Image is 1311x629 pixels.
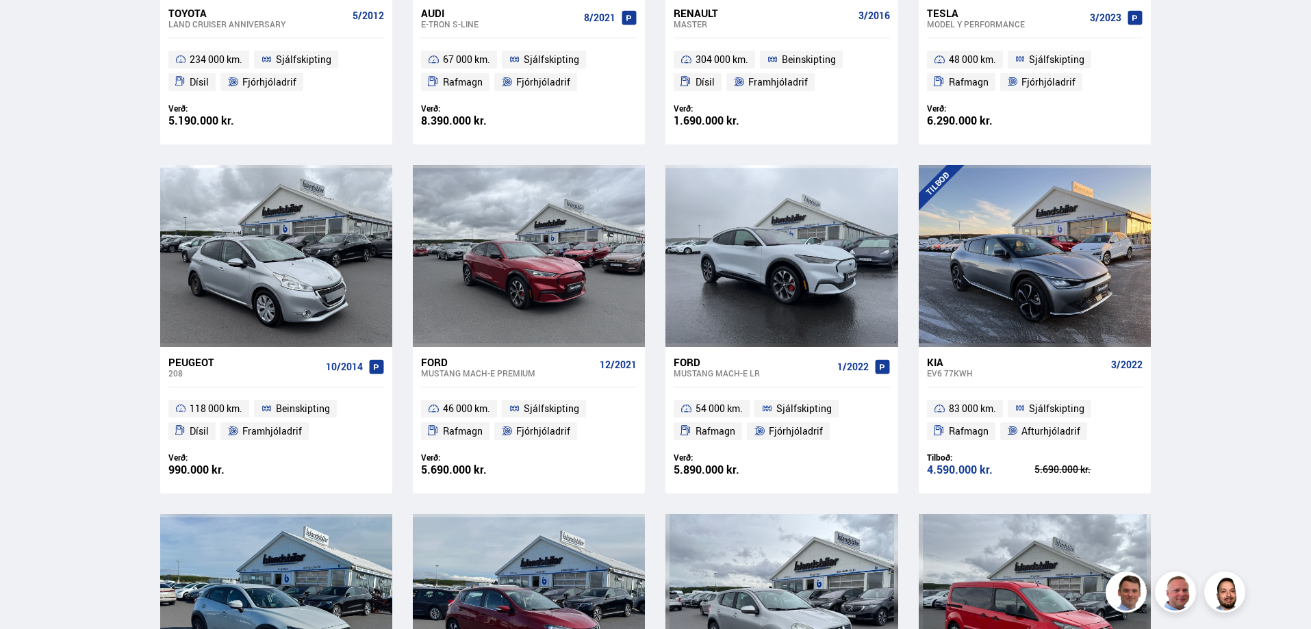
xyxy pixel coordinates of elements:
span: Afturhjóladrif [1021,423,1080,439]
span: 1/2022 [837,361,869,372]
span: Fjórhjóladrif [769,423,823,439]
div: Verð: [168,103,277,114]
span: 3/2016 [858,10,890,21]
button: Open LiveChat chat widget [11,5,52,47]
span: Sjálfskipting [524,400,579,417]
div: Tilboð: [927,452,1035,463]
span: 304 000 km. [696,51,748,68]
span: 3/2023 [1090,12,1121,23]
span: 83 000 km. [949,400,996,417]
div: Verð: [168,452,277,463]
div: Kia [927,356,1106,368]
div: 4.590.000 kr. [927,464,1035,476]
div: Land Cruiser ANNIVERSARY [168,19,347,29]
div: 5.890.000 kr. [674,464,782,476]
span: Fjórhjóladrif [516,74,570,90]
img: FbJEzSuNWCJXmdc-.webp [1108,574,1149,615]
div: Master [674,19,852,29]
span: Framhjóladrif [748,74,808,90]
div: 5.690.000 kr. [1034,465,1143,474]
span: 234 000 km. [190,51,242,68]
div: 208 [168,368,320,378]
img: nhp88E3Fdnt1Opn2.png [1206,574,1247,615]
div: 1.690.000 kr. [674,115,782,127]
span: Fjórhjóladrif [242,74,296,90]
span: Sjálfskipting [1029,51,1084,68]
div: e-tron S-LINE [421,19,578,29]
a: Peugeot 208 10/2014 118 000 km. Beinskipting Dísil Framhjóladrif Verð: 990.000 kr. [160,347,392,493]
span: 10/2014 [326,361,363,372]
div: 8.390.000 kr. [421,115,529,127]
span: 67 000 km. [443,51,490,68]
span: Fjórhjóladrif [1021,74,1075,90]
span: Sjálfskipting [276,51,331,68]
span: Beinskipting [276,400,330,417]
div: 5.690.000 kr. [421,464,529,476]
span: Sjálfskipting [776,400,832,417]
div: 990.000 kr. [168,464,277,476]
span: Rafmagn [949,423,989,439]
div: Audi [421,7,578,19]
span: 48 000 km. [949,51,996,68]
div: EV6 77KWH [927,368,1106,378]
a: Kia EV6 77KWH 3/2022 83 000 km. Sjálfskipting Rafmagn Afturhjóladrif Tilboð: 4.590.000 kr. 5.690.... [919,347,1151,493]
div: Mustang Mach-e LR [674,368,831,378]
span: Sjálfskipting [1029,400,1084,417]
div: Verð: [421,452,529,463]
div: Verð: [421,103,529,114]
span: Sjálfskipting [524,51,579,68]
span: Framhjóladrif [242,423,302,439]
div: 5.190.000 kr. [168,115,277,127]
span: Dísil [696,74,715,90]
span: Fjórhjóladrif [516,423,570,439]
div: Verð: [674,103,782,114]
div: Tesla [927,7,1084,19]
span: Rafmagn [443,74,483,90]
span: Dísil [190,74,209,90]
span: 12/2021 [600,359,637,370]
span: 118 000 km. [190,400,242,417]
span: 46 000 km. [443,400,490,417]
span: 5/2012 [353,10,384,21]
span: 8/2021 [584,12,615,23]
div: Ford [421,356,594,368]
span: Dísil [190,423,209,439]
span: Rafmagn [696,423,735,439]
span: Rafmagn [949,74,989,90]
div: Renault [674,7,852,19]
div: Verð: [674,452,782,463]
span: 3/2022 [1111,359,1143,370]
div: Verð: [927,103,1035,114]
img: siFngHWaQ9KaOqBr.png [1157,574,1198,615]
div: Model Y PERFORMANCE [927,19,1084,29]
a: Ford Mustang Mach-e PREMIUM 12/2021 46 000 km. Sjálfskipting Rafmagn Fjórhjóladrif Verð: 5.690.00... [413,347,645,493]
div: Toyota [168,7,347,19]
span: 54 000 km. [696,400,743,417]
div: Mustang Mach-e PREMIUM [421,368,594,378]
span: Rafmagn [443,423,483,439]
a: Ford Mustang Mach-e LR 1/2022 54 000 km. Sjálfskipting Rafmagn Fjórhjóladrif Verð: 5.890.000 kr. [665,347,898,493]
div: 6.290.000 kr. [927,115,1035,127]
div: Ford [674,356,831,368]
span: Beinskipting [782,51,836,68]
div: Peugeot [168,356,320,368]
